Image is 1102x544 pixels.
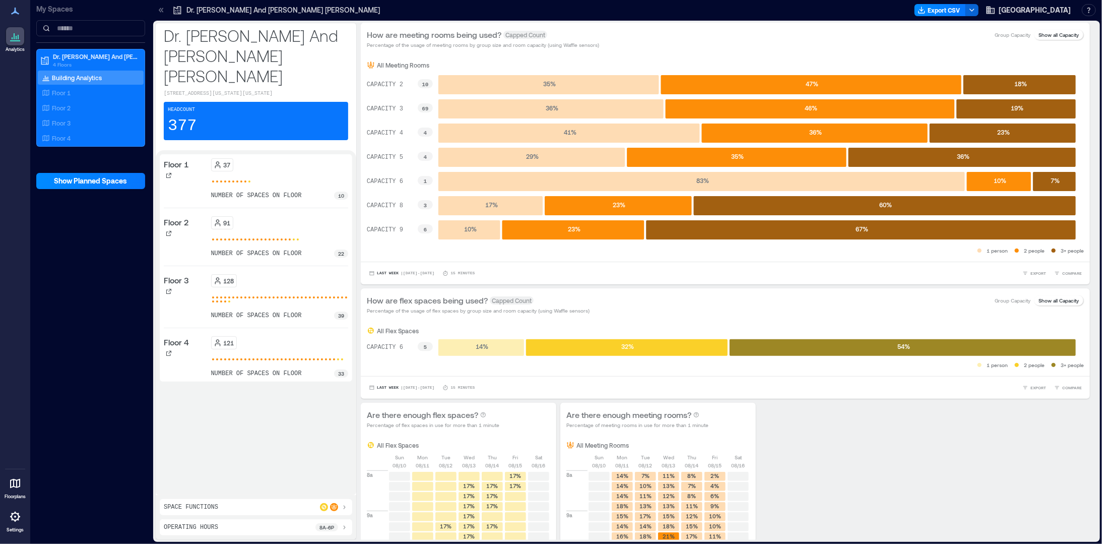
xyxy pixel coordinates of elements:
[488,453,497,461] p: Thu
[687,453,696,461] p: Thu
[36,4,145,14] p: My Spaces
[487,482,498,489] text: 17%
[613,201,625,208] text: 23 %
[709,513,721,519] text: 10%
[1052,383,1084,393] button: COMPARE
[53,52,138,61] p: Dr. [PERSON_NAME] And [PERSON_NAME] [PERSON_NAME]
[1011,104,1023,111] text: 19 %
[616,513,628,519] text: 15%
[487,503,498,509] text: 17%
[367,307,590,315] p: Percentage of the usage of flex spaces by group size and room capacity (using Waffle sensors)
[393,461,407,469] p: 08/10
[490,296,534,305] span: Capped Count
[576,441,629,449] p: All Meeting Rooms
[616,482,628,489] text: 14%
[2,471,29,503] a: Floorplans
[663,523,675,529] text: 18%
[464,225,477,232] text: 10 %
[367,29,501,41] p: How are meeting rooms being used?
[1061,361,1084,369] p: 3+ people
[856,225,868,232] text: 67 %
[994,177,1006,184] text: 10 %
[663,493,675,499] text: 12%
[1024,247,1045,255] p: 2 people
[36,173,145,189] button: Show Planned Spaces
[688,482,696,489] text: 7%
[509,461,523,469] p: 08/15
[527,153,539,160] text: 29 %
[510,472,522,479] text: 17%
[915,4,966,16] button: Export CSV
[732,153,744,160] text: 35 %
[367,421,499,429] p: Percentage of flex spaces in use for more than 1 minute
[1014,80,1027,87] text: 18 %
[1030,270,1046,276] span: EXPORT
[639,523,652,529] text: 14%
[319,523,334,531] p: 8a - 6p
[732,461,745,469] p: 08/16
[1030,385,1046,391] span: EXPORT
[54,176,127,186] span: Show Planned Spaces
[464,523,475,529] text: 17%
[367,383,436,393] button: Last Week |[DATE]-[DATE]
[377,61,429,69] p: All Meeting Rooms
[338,312,344,320] p: 39
[566,471,572,479] p: 8a
[805,104,817,111] text: 46 %
[367,511,373,519] p: 9a
[688,472,696,479] text: 8%
[566,421,708,429] p: Percentage of meeting rooms in use for more than 1 minute
[543,80,556,87] text: 35 %
[441,453,450,461] p: Tue
[367,226,403,233] text: CAPACITY 9
[641,472,650,479] text: 7%
[696,177,709,184] text: 83 %
[686,503,698,509] text: 11%
[566,409,691,421] p: Are there enough meeting rooms?
[711,472,720,479] text: 2%
[709,533,721,539] text: 11%
[211,312,302,320] p: number of spaces on floor
[367,268,436,278] button: Last Week |[DATE]-[DATE]
[513,453,518,461] p: Fri
[367,41,599,49] p: Percentage of the usage of meeting rooms by group size and room capacity (using Waffle sensors)
[546,104,558,111] text: 36 %
[52,134,71,142] p: Floor 4
[224,219,231,227] p: 91
[897,343,910,350] text: 54 %
[685,461,699,469] p: 08/14
[487,493,498,499] text: 17%
[211,370,302,378] p: number of spaces on floor
[564,129,576,136] text: 41 %
[52,119,71,127] p: Floor 3
[367,81,403,88] text: CAPACITY 2
[712,453,718,461] p: Fri
[622,343,634,350] text: 32 %
[164,90,348,98] p: [STREET_ADDRESS][US_STATE][US_STATE]
[7,527,24,533] p: Settings
[535,453,542,461] p: Sat
[686,533,698,539] text: 17%
[616,533,628,539] text: 16%
[639,482,652,489] text: 10%
[52,89,71,97] p: Floor 1
[367,294,488,307] p: How are flex spaces being used?
[879,201,892,208] text: 60 %
[616,472,628,479] text: 14%
[338,370,344,378] p: 33
[164,523,218,531] p: Operating Hours
[999,5,1071,15] span: [GEOGRAPHIC_DATA]
[164,216,189,228] p: Floor 2
[711,493,720,499] text: 6%
[1061,247,1084,255] p: 3+ people
[711,503,720,509] text: 9%
[168,116,197,136] p: 377
[995,296,1030,305] p: Group Capacity
[338,250,344,258] p: 22
[486,461,499,469] p: 08/14
[617,453,628,461] p: Mon
[995,31,1030,39] p: Group Capacity
[532,461,546,469] p: 08/16
[487,523,498,529] text: 17%
[485,201,498,208] text: 17 %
